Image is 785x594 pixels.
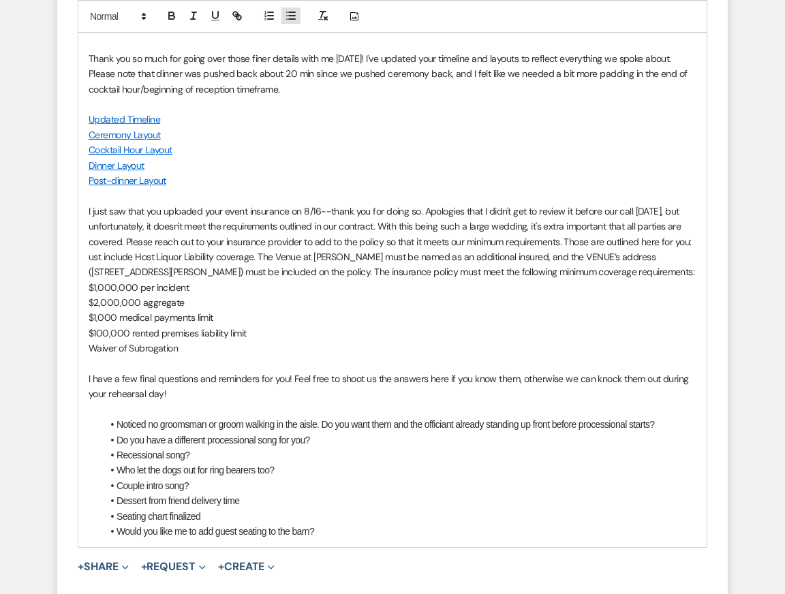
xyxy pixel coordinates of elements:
[89,295,696,310] p: $2,000,000 aggregate
[89,371,696,402] p: I have a few final questions and reminders for you! Feel free to shoot us the answers here if you...
[89,159,144,172] a: Dinner Layout
[102,448,696,463] li: Recessional song?
[218,561,275,572] button: Create
[102,417,696,432] li: Noticed no groomsman or groom walking in the aisle. Do you want them and the officiant already st...
[89,280,696,295] p: $1,000,000 per incident
[102,493,696,508] li: Dessert from friend delivery time
[89,204,696,249] p: I just saw that you uploaded your event insurance on 8/16--thank you for doing so. Apologies that...
[102,509,696,524] li: Seating chart finalized
[89,249,696,280] p: ust include Host Liquor Liability coverage. The Venue at [PERSON_NAME] must be named as an additi...
[78,561,129,572] button: Share
[218,561,224,572] span: +
[89,326,696,341] p: $100,000 rented premises liability limit
[89,174,166,187] a: Post-dinner Layout
[89,129,161,141] a: Ceremony Layout
[78,561,84,572] span: +
[89,113,160,125] a: Updated Timeline
[102,433,696,448] li: Do you have a different processional song for you?
[89,341,696,356] p: Waiver of Subrogation
[141,561,147,572] span: +
[102,478,696,493] li: Couple intro song?
[102,463,696,478] li: Who let the dogs out for ring bearers too?
[89,51,696,97] p: Thank you so much for going over those finer details with me [DATE]! I've updated your timeline a...
[89,310,696,325] p: $1,000 medical payments limit
[141,561,206,572] button: Request
[102,524,696,539] li: Would you like me to add guest seating to the barn?
[89,144,172,156] a: Cocktail Hour Layout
